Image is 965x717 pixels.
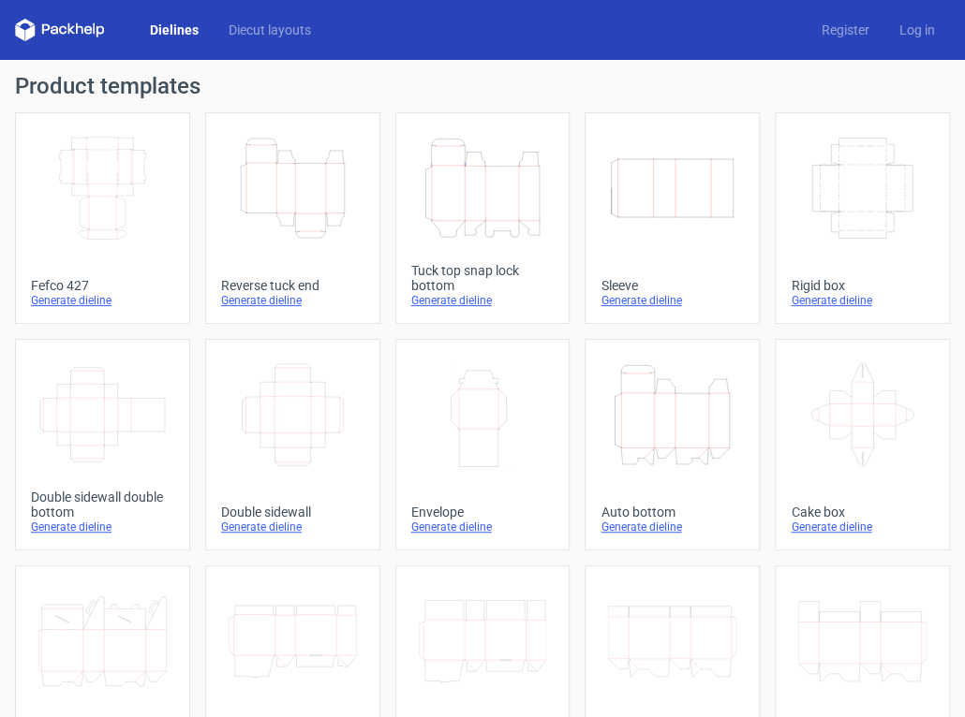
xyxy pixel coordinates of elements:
[221,519,364,534] div: Generate dieline
[791,278,934,293] div: Rigid box
[31,519,174,534] div: Generate dieline
[791,519,934,534] div: Generate dieline
[807,21,884,39] a: Register
[411,263,555,293] div: Tuck top snap lock bottom
[791,505,934,519] div: Cake box
[791,293,934,308] div: Generate dieline
[775,112,950,324] a: Rigid boxGenerate dieline
[601,293,744,308] div: Generate dieline
[601,505,744,519] div: Auto bottom
[15,75,950,97] h1: Product templates
[884,21,950,39] a: Log in
[411,519,555,534] div: Generate dieline
[15,339,190,550] a: Double sidewall double bottomGenerate dieline
[31,278,174,293] div: Fefco 427
[601,278,744,293] div: Sleeve
[411,293,555,308] div: Generate dieline
[395,339,571,550] a: EnvelopeGenerate dieline
[15,112,190,324] a: Fefco 427Generate dieline
[221,293,364,308] div: Generate dieline
[221,505,364,519] div: Double sidewall
[31,293,174,308] div: Generate dieline
[205,112,380,324] a: Reverse tuck endGenerate dieline
[395,112,571,324] a: Tuck top snap lock bottomGenerate dieline
[214,21,326,39] a: Diecut layouts
[31,490,174,519] div: Double sidewall double bottom
[221,278,364,293] div: Reverse tuck end
[205,339,380,550] a: Double sidewallGenerate dieline
[601,519,744,534] div: Generate dieline
[775,339,950,550] a: Cake boxGenerate dieline
[585,339,760,550] a: Auto bottomGenerate dieline
[411,505,555,519] div: Envelope
[135,21,214,39] a: Dielines
[585,112,760,324] a: SleeveGenerate dieline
